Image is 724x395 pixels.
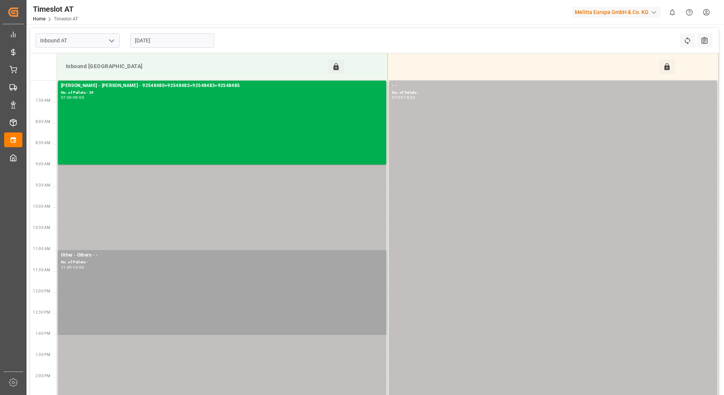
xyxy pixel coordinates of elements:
[61,259,383,266] div: No. of Pallets -
[392,82,714,90] div: - -
[36,183,50,187] span: 9:30 AM
[33,204,50,208] span: 10:00 AM
[681,4,698,21] button: Help Center
[36,141,50,145] span: 8:30 AM
[33,225,50,230] span: 10:30 AM
[36,331,50,336] span: 1:00 PM
[572,5,664,19] button: Melitta Europa GmbH & Co. KG
[61,252,383,259] div: Other - Others - -
[392,90,714,96] div: No. of Pallets -
[63,59,328,74] div: Inbound [GEOGRAPHIC_DATA]
[61,266,72,269] div: 11:00
[61,90,383,96] div: No. of Pallets - 39
[36,98,50,103] span: 7:30 AM
[72,96,73,99] div: -
[33,268,50,272] span: 11:30 AM
[36,120,50,124] span: 8:00 AM
[36,162,50,166] span: 9:00 AM
[73,96,84,99] div: 09:00
[33,16,45,22] a: Home
[61,82,383,90] div: [PERSON_NAME] - [PERSON_NAME] - 92548480+92548482+92548483+92548485
[36,374,50,378] span: 2:00 PM
[106,35,117,47] button: open menu
[72,266,73,269] div: -
[36,33,120,48] input: Type to search/select
[572,7,661,18] div: Melitta Europa GmbH & Co. KG
[33,247,50,251] span: 11:00 AM
[36,353,50,357] span: 1:30 PM
[392,96,403,99] div: 07:00
[403,96,404,99] div: -
[404,96,415,99] div: 15:30
[33,289,50,293] span: 12:00 PM
[33,3,78,15] div: Timeslot AT
[73,266,84,269] div: 13:00
[33,310,50,314] span: 12:30 PM
[664,4,681,21] button: show 0 new notifications
[130,33,214,48] input: DD-MM-YYYY
[61,96,72,99] div: 07:00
